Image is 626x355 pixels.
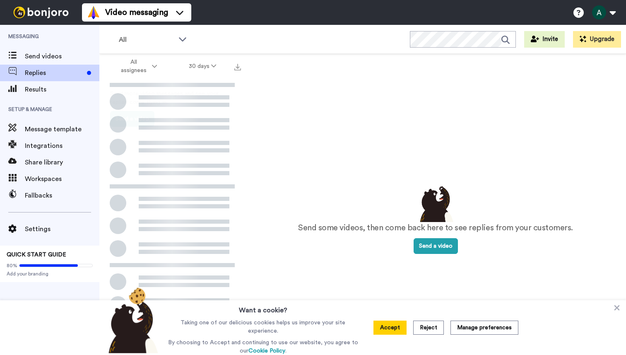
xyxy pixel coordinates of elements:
span: Results [25,85,99,94]
span: All assignees [117,58,150,75]
span: Send videos [25,51,99,61]
button: Send a video [414,238,458,254]
span: Video messaging [105,7,168,18]
span: 80% [7,262,17,269]
h3: Want a cookie? [239,300,287,315]
span: Add your branding [7,270,93,277]
p: Taking one of our delicious cookies helps us improve your site experience. [166,319,360,335]
img: results-emptystates.png [415,184,456,222]
button: 30 days [173,59,232,74]
p: Send more video messages and see your replies come flying in. [110,89,234,107]
span: Settings [25,224,99,234]
span: Share library [25,157,99,167]
button: All assignees [101,55,173,78]
img: vm-color.svg [87,6,100,19]
button: Manage preferences [450,321,518,335]
a: Send a video [414,243,458,249]
p: Send some videos, then come back here to see replies from your customers. [298,222,573,234]
button: Reject [413,321,444,335]
span: Fallbacks [25,191,99,200]
button: Accept [373,321,407,335]
span: Message template [25,124,99,134]
span: Workspaces [25,174,99,184]
button: Invite [524,31,565,48]
p: By choosing to Accept and continuing to use our website, you agree to our . [166,338,360,355]
button: Upgrade [573,31,621,48]
a: Cookie Policy [248,348,285,354]
span: All [119,35,174,45]
span: Integrations [25,141,99,151]
img: bj-logo-header-white.svg [10,7,72,18]
span: Replies [25,68,84,78]
img: export.svg [234,64,241,70]
button: Send a video [110,111,154,127]
button: Export all results that match these filters now. [232,60,243,72]
img: bear-with-cookie.png [101,287,162,353]
span: QUICK START GUIDE [7,252,66,258]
